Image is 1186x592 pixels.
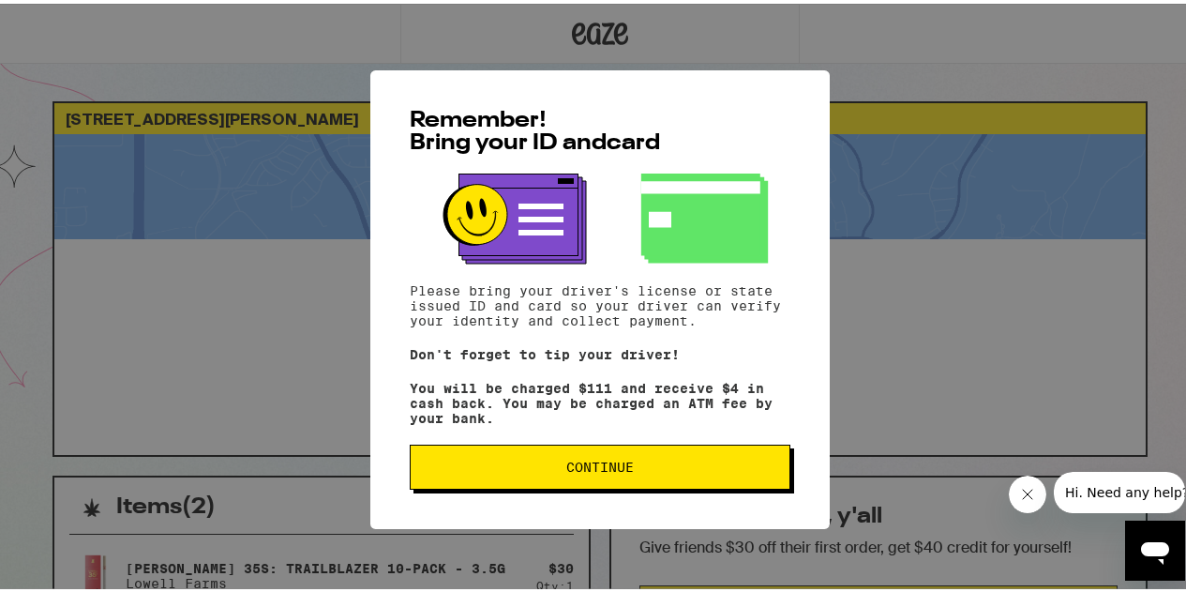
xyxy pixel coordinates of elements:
iframe: Message from company [1054,468,1185,509]
p: Please bring your driver's license or state issued ID and card so your driver can verify your ide... [410,280,790,325]
button: Continue [410,441,790,486]
span: Remember! Bring your ID and card [410,106,660,151]
span: Hi. Need any help? [11,13,135,28]
p: Don't forget to tip your driver! [410,343,790,358]
iframe: Button to launch messaging window [1125,517,1185,577]
p: You will be charged $111 and receive $4 in cash back. You may be charged an ATM fee by your bank. [410,377,790,422]
iframe: Close message [1009,472,1046,509]
span: Continue [566,457,634,470]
